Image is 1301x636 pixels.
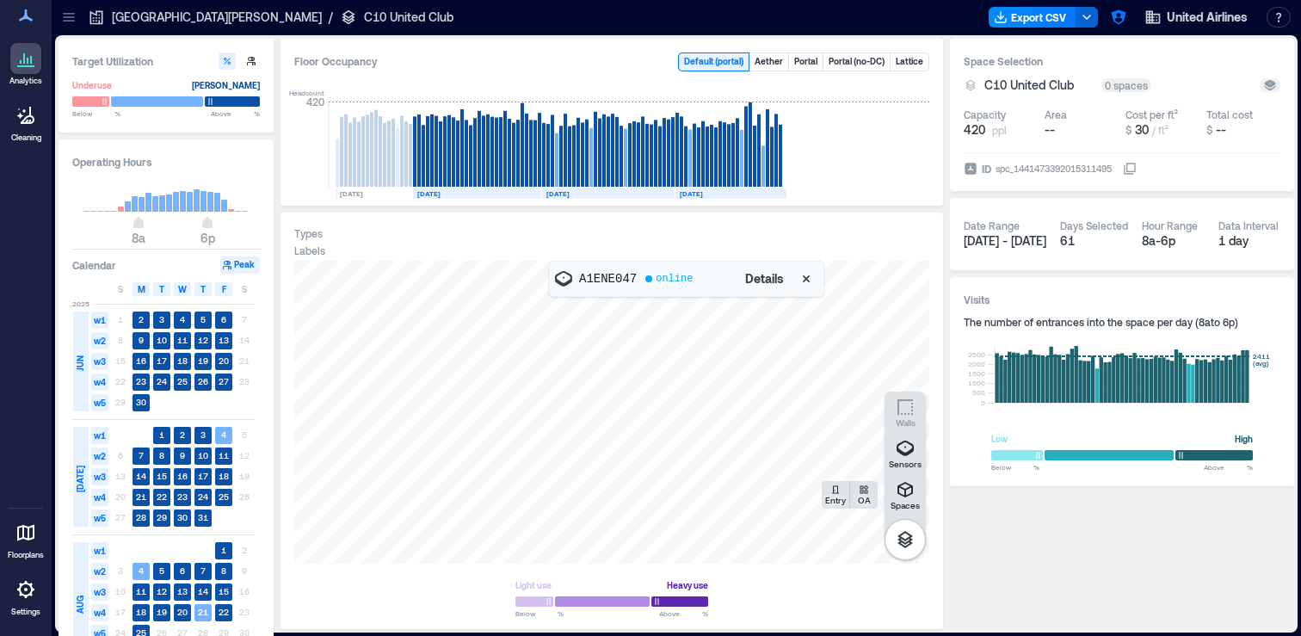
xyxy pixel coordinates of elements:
span: [DATE] - [DATE] [964,233,1046,248]
span: Below % [72,108,120,119]
tspan: 2000 [968,360,985,368]
span: S [118,282,123,296]
text: 29 [157,512,167,522]
div: spc_1441473392015311495 [994,160,1113,177]
div: 61 [1060,232,1128,250]
p: OA [858,495,871,505]
text: 28 [136,512,146,522]
text: 25 [219,491,229,502]
div: Capacity [964,108,1006,121]
button: Export CSV [989,7,1076,28]
span: ppl [992,123,1007,137]
button: Sensors [885,433,926,474]
a: Analytics [4,38,47,91]
span: w1 [91,427,108,444]
text: 6 [180,565,185,576]
button: Spaces [885,474,926,516]
text: 20 [219,355,229,366]
span: Above % [211,108,260,119]
tspan: 0 [981,398,985,407]
a: Settings [5,569,46,622]
button: 420 ppl [964,121,1038,139]
div: Heavy use [667,577,708,594]
span: 2025 [72,299,89,309]
text: 7 [139,450,144,460]
span: T [200,282,206,296]
button: C10 United Club [984,77,1094,94]
span: 30 [1135,122,1149,137]
text: [DATE] [546,189,570,198]
text: 23 [177,491,188,502]
span: $ [1206,124,1212,136]
text: 21 [198,607,208,617]
p: Analytics [9,76,42,86]
div: 1 day [1218,232,1281,250]
span: F [222,282,226,296]
text: 22 [219,607,229,617]
text: 21 [136,491,146,502]
text: 5 [159,565,164,576]
text: 31 [198,512,208,522]
span: W [178,282,187,296]
button: $ 30 / ft² [1125,121,1199,139]
text: 19 [157,607,167,617]
div: Labels [294,244,325,257]
div: Hour Range [1142,219,1198,232]
button: Lattice [891,53,928,71]
text: 11 [136,586,146,596]
text: 7 [200,565,206,576]
text: 3 [200,429,206,440]
text: 13 [177,586,188,596]
tspan: 500 [972,389,985,398]
p: Spaces [891,500,920,510]
text: 23 [136,376,146,386]
div: The number of entrances into the space per day ( 8a to 6p ) [964,315,1280,329]
p: Sensors [889,459,922,469]
button: Default (portal) [679,53,749,71]
p: [GEOGRAPHIC_DATA][PERSON_NAME] [112,9,322,26]
span: w5 [91,394,108,411]
text: 2 [180,429,185,440]
text: 17 [157,355,167,366]
text: 22 [157,491,167,502]
text: 30 [136,397,146,407]
text: 17 [198,471,208,481]
span: 8a [132,231,145,245]
text: 14 [198,586,208,596]
p: A1ENE047 [579,270,637,287]
text: 6 [221,314,226,324]
span: -- [1045,122,1055,137]
div: Low [991,430,1008,448]
text: 15 [219,586,229,596]
span: Below % [515,608,564,619]
div: Date Range [964,219,1020,232]
text: 2 [139,314,144,324]
text: 13 [219,335,229,345]
span: Details [745,270,784,287]
button: Aether [749,53,788,71]
div: Area [1045,108,1067,121]
tspan: 1500 [968,369,985,378]
div: 8a - 6p [1142,232,1205,250]
text: 10 [157,335,167,345]
text: 18 [219,471,229,481]
text: 24 [157,376,167,386]
text: 11 [177,335,188,345]
text: 1 [159,429,164,440]
h3: Visits [964,291,1280,308]
span: 6p [200,231,215,245]
text: 10 [198,450,208,460]
text: 9 [180,450,185,460]
span: w2 [91,448,108,465]
text: 19 [198,355,208,366]
span: -- [1216,122,1226,137]
p: Walls [896,417,916,428]
span: C10 United Club [984,77,1074,94]
span: $ [1125,124,1131,136]
span: w1 [91,312,108,329]
h3: Calendar [72,256,116,274]
span: w1 [91,542,108,559]
div: Cost per ft² [1125,108,1178,121]
p: Settings [11,607,40,617]
button: Portal (no-DC) [823,53,890,71]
